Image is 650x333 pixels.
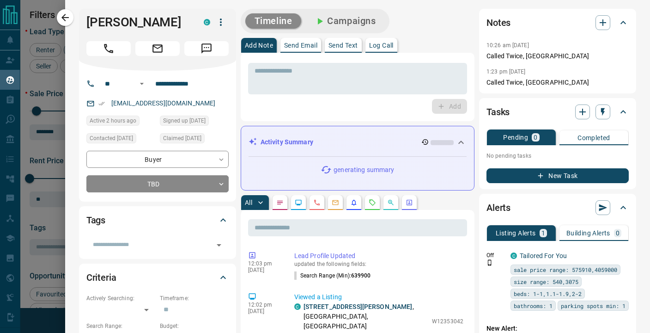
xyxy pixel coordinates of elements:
h2: Criteria [86,270,116,285]
div: Fri Sep 12 2025 [86,116,155,129]
span: beds: 1-1,1.1-1.9,2-2 [514,289,582,298]
p: All [245,199,252,206]
h2: Notes [486,15,510,30]
p: Viewed a Listing [294,292,463,302]
a: Tailored For You [520,252,567,259]
span: Call [86,41,131,56]
div: Notes [486,12,629,34]
p: 10:26 am [DATE] [486,42,529,49]
p: Search Range: [86,322,155,330]
p: Lead Profile Updated [294,251,463,261]
button: Campaigns [305,13,385,29]
div: condos.ca [294,303,301,310]
span: Signed up [DATE] [163,116,206,125]
svg: Requests [369,199,376,206]
span: sale price range: 575910,4059000 [514,265,617,274]
button: New Task [486,168,629,183]
p: W12353042 [432,317,463,326]
svg: Listing Alerts [350,199,358,206]
div: condos.ca [510,253,517,259]
svg: Emails [332,199,339,206]
p: 1:23 pm [DATE] [486,68,526,75]
p: , [GEOGRAPHIC_DATA], [GEOGRAPHIC_DATA] [304,302,427,331]
p: Timeframe: [160,294,229,302]
p: Listing Alerts [496,230,536,236]
p: Off [486,251,505,259]
div: Tags [86,209,229,231]
div: Tasks [486,101,629,123]
p: Called Twice, [GEOGRAPHIC_DATA] [486,78,629,87]
div: TBD [86,175,229,192]
p: Budget: [160,322,229,330]
svg: Calls [313,199,321,206]
div: Buyer [86,151,229,168]
button: Open [213,239,225,252]
p: 1 [541,230,545,236]
p: Search Range (Min) : [294,271,371,280]
a: [EMAIL_ADDRESS][DOMAIN_NAME] [111,99,216,107]
p: Send Text [328,42,358,49]
svg: Email Verified [98,100,105,107]
div: Activity Summary [249,134,467,151]
p: Send Email [284,42,317,49]
p: Called Twice, [GEOGRAPHIC_DATA] [486,51,629,61]
span: Email [135,41,180,56]
p: 12:03 pm [248,260,280,267]
p: 0 [616,230,620,236]
button: Timeline [245,13,302,29]
svg: Notes [276,199,284,206]
span: Contacted [DATE] [90,134,133,143]
p: generating summary [334,165,394,175]
p: Log Call [369,42,394,49]
svg: Opportunities [387,199,395,206]
p: Pending [503,134,528,141]
p: Building Alerts [566,230,610,236]
p: Add Note [245,42,273,49]
svg: Push Notification Only [486,259,493,266]
span: Active 2 hours ago [90,116,136,125]
p: Activity Summary [261,137,313,147]
p: 0 [534,134,537,141]
p: [DATE] [248,267,280,273]
h2: Alerts [486,200,510,215]
span: 639900 [351,272,371,279]
button: Open [136,78,147,89]
span: parking spots min: 1 [561,301,626,310]
h2: Tasks [486,105,510,119]
div: Thu Sep 11 2025 [160,116,229,129]
span: Message [184,41,229,56]
p: Completed [577,135,610,141]
p: updated the following fields: [294,261,463,267]
p: Actively Searching: [86,294,155,302]
div: Thu Sep 11 2025 [86,133,155,146]
h1: [PERSON_NAME] [86,15,190,30]
svg: Lead Browsing Activity [295,199,302,206]
svg: Agent Actions [406,199,413,206]
div: Criteria [86,266,229,289]
span: Claimed [DATE] [163,134,201,143]
span: size range: 540,3075 [514,277,578,286]
div: Alerts [486,197,629,219]
p: 12:02 pm [248,302,280,308]
div: condos.ca [204,19,210,25]
p: No pending tasks [486,149,629,163]
div: Thu Sep 11 2025 [160,133,229,146]
h2: Tags [86,213,105,228]
span: bathrooms: 1 [514,301,553,310]
a: [STREET_ADDRESS][PERSON_NAME] [304,303,413,310]
p: [DATE] [248,308,280,314]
